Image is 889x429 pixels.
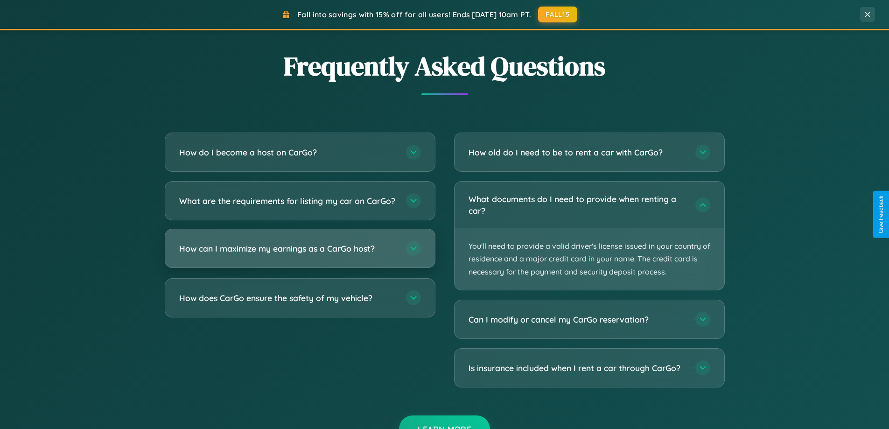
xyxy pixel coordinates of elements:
h3: What are the requirements for listing my car on CarGo? [179,195,397,207]
button: FALL15 [538,7,577,22]
h3: Is insurance included when I rent a car through CarGo? [469,362,686,374]
p: You'll need to provide a valid driver's license issued in your country of residence and a major c... [455,228,724,290]
div: Give Feedback [878,196,884,233]
h2: Frequently Asked Questions [165,48,725,84]
h3: How old do I need to be to rent a car with CarGo? [469,147,686,158]
h3: How does CarGo ensure the safety of my vehicle? [179,292,397,304]
h3: How can I maximize my earnings as a CarGo host? [179,243,397,254]
h3: What documents do I need to provide when renting a car? [469,193,686,216]
span: Fall into savings with 15% off for all users! Ends [DATE] 10am PT. [297,10,531,19]
h3: Can I modify or cancel my CarGo reservation? [469,314,686,325]
h3: How do I become a host on CarGo? [179,147,397,158]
